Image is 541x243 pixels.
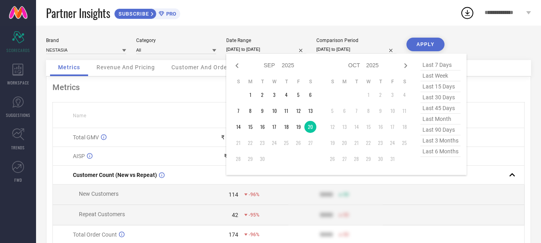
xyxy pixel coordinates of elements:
span: Name [73,113,86,118]
td: Fri Oct 24 2025 [386,137,398,149]
th: Friday [386,78,398,85]
td: Tue Oct 14 2025 [350,121,362,133]
td: Sun Oct 12 2025 [326,121,338,133]
th: Wednesday [268,78,280,85]
td: Tue Oct 28 2025 [350,153,362,165]
td: Sun Oct 26 2025 [326,153,338,165]
td: Wed Sep 17 2025 [268,121,280,133]
a: SUBSCRIBEPRO [114,6,180,19]
td: Tue Sep 02 2025 [256,89,268,101]
td: Tue Oct 07 2025 [350,105,362,117]
th: Sunday [326,78,338,85]
td: Fri Sep 05 2025 [292,89,304,101]
td: Fri Sep 26 2025 [292,137,304,149]
td: Mon Sep 01 2025 [244,89,256,101]
td: Thu Sep 18 2025 [280,121,292,133]
span: last 30 days [420,92,461,103]
td: Tue Sep 23 2025 [256,137,268,149]
td: Thu Sep 04 2025 [280,89,292,101]
td: Sat Sep 27 2025 [304,137,316,149]
div: Open download list [460,6,475,20]
th: Sunday [232,78,244,85]
td: Fri Sep 12 2025 [292,105,304,117]
span: SUBSCRIBE [115,11,151,17]
td: Mon Sep 22 2025 [244,137,256,149]
input: Select date range [226,45,306,54]
span: -96% [249,232,259,237]
td: Wed Oct 22 2025 [362,137,374,149]
div: Next month [401,61,410,70]
span: SCORECARDS [6,47,30,53]
span: Total Order Count [73,231,117,238]
div: 9999 [320,212,333,218]
input: Select comparison period [316,45,396,54]
td: Sun Sep 14 2025 [232,121,244,133]
td: Sat Oct 18 2025 [398,121,410,133]
td: Fri Oct 10 2025 [386,105,398,117]
td: Fri Oct 31 2025 [386,153,398,165]
th: Tuesday [256,78,268,85]
td: Fri Sep 19 2025 [292,121,304,133]
td: Tue Sep 30 2025 [256,153,268,165]
span: last 6 months [420,146,461,157]
div: Date Range [226,38,306,43]
span: -96% [249,192,259,197]
td: Wed Oct 15 2025 [362,121,374,133]
span: TRENDS [11,145,25,151]
td: Wed Sep 10 2025 [268,105,280,117]
td: Sun Sep 21 2025 [232,137,244,149]
td: Fri Oct 17 2025 [386,121,398,133]
td: Thu Oct 23 2025 [374,137,386,149]
td: Sat Sep 06 2025 [304,89,316,101]
td: Mon Oct 06 2025 [338,105,350,117]
th: Monday [338,78,350,85]
span: FWD [14,177,22,183]
button: APPLY [406,38,444,51]
td: Mon Sep 15 2025 [244,121,256,133]
span: 50 [343,212,349,218]
span: last 7 days [420,60,461,70]
td: Thu Oct 09 2025 [374,105,386,117]
span: WORKSPACE [7,80,29,86]
span: last 3 months [420,135,461,146]
td: Mon Oct 13 2025 [338,121,350,133]
th: Friday [292,78,304,85]
td: Tue Sep 16 2025 [256,121,268,133]
span: Customer And Orders [171,64,233,70]
span: last week [420,70,461,81]
div: 42 [232,212,238,218]
span: SUGGESTIONS [6,112,30,118]
td: Thu Oct 16 2025 [374,121,386,133]
div: 174 [229,231,238,238]
td: Thu Oct 30 2025 [374,153,386,165]
td: Sat Oct 04 2025 [398,89,410,101]
td: Sun Oct 19 2025 [326,137,338,149]
span: PRO [164,11,176,17]
td: Wed Oct 29 2025 [362,153,374,165]
td: Wed Sep 03 2025 [268,89,280,101]
span: 50 [343,232,349,237]
td: Sun Sep 07 2025 [232,105,244,117]
td: Thu Sep 25 2025 [280,137,292,149]
td: Sat Oct 11 2025 [398,105,410,117]
td: Mon Sep 29 2025 [244,153,256,165]
span: Total GMV [73,134,99,141]
div: ₹ 1.5 L [221,134,238,141]
span: New Customers [79,191,119,197]
span: Partner Insights [46,5,110,21]
td: Tue Sep 09 2025 [256,105,268,117]
th: Thursday [280,78,292,85]
span: last 45 days [420,103,461,114]
div: Brand [46,38,126,43]
div: ₹ 713 [224,153,238,159]
div: 9999 [320,231,333,238]
td: Mon Oct 27 2025 [338,153,350,165]
div: Comparison Period [316,38,396,43]
span: AISP [73,153,85,159]
th: Tuesday [350,78,362,85]
th: Saturday [304,78,316,85]
td: Wed Sep 24 2025 [268,137,280,149]
td: Wed Oct 01 2025 [362,89,374,101]
td: Sat Sep 20 2025 [304,121,316,133]
td: Wed Oct 08 2025 [362,105,374,117]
